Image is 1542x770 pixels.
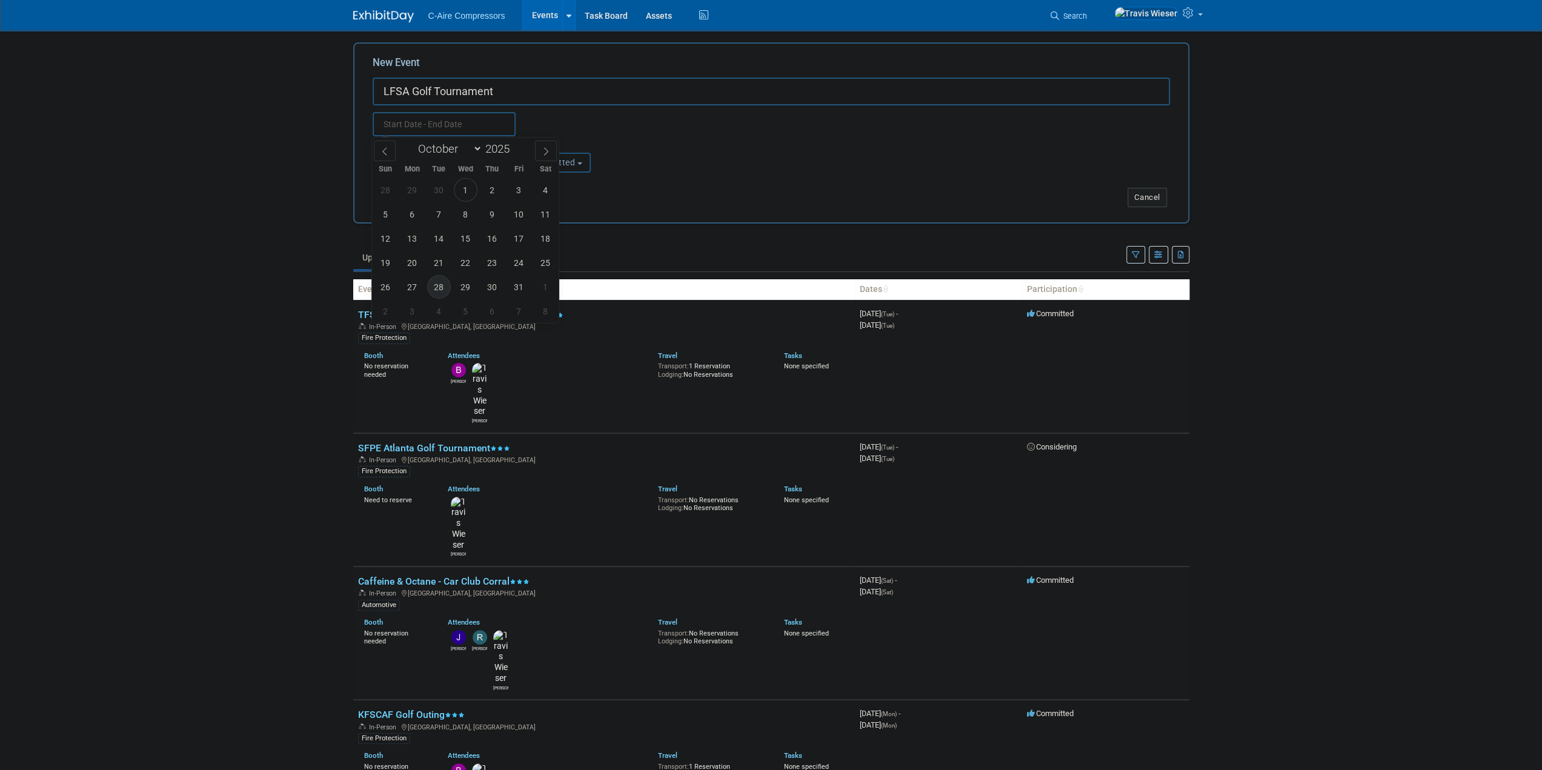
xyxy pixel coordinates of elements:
[454,178,477,202] span: October 1, 2025
[358,588,850,597] div: [GEOGRAPHIC_DATA], [GEOGRAPHIC_DATA]
[364,485,383,493] a: Booth
[353,246,424,269] a: Upcoming13
[454,227,477,250] span: October 15, 2025
[374,202,397,226] span: October 5, 2025
[507,227,531,250] span: October 17, 2025
[507,275,531,299] span: October 31, 2025
[860,320,894,330] span: [DATE]
[369,456,400,464] span: In-Person
[400,227,424,250] span: October 13, 2025
[658,351,677,360] a: Travel
[472,363,487,417] img: Travis Wieser
[353,279,855,300] th: Event
[374,227,397,250] span: October 12, 2025
[896,309,898,318] span: -
[534,227,557,250] span: October 18, 2025
[534,275,557,299] span: November 1, 2025
[454,202,477,226] span: October 8, 2025
[399,165,425,173] span: Mon
[658,371,683,379] span: Lodging:
[784,351,802,360] a: Tasks
[881,456,894,462] span: (Tue)
[507,178,531,202] span: October 3, 2025
[881,322,894,329] span: (Tue)
[364,360,430,379] div: No reservation needed
[451,630,466,645] img: Jason Hedeen
[860,720,897,729] span: [DATE]
[428,11,505,21] span: C-Aire Compressors
[881,722,897,729] span: (Mon)
[658,637,683,645] span: Lodging:
[427,227,451,250] span: October 14, 2025
[658,504,683,512] span: Lodging:
[784,362,829,370] span: None specified
[896,442,898,451] span: -
[1077,284,1083,294] a: Sort by Participation Type
[364,351,383,360] a: Booth
[881,311,894,317] span: (Tue)
[359,723,366,729] img: In-Person Event
[881,589,893,596] span: (Sat)
[480,178,504,202] span: October 2, 2025
[480,275,504,299] span: October 30, 2025
[452,165,479,173] span: Wed
[373,78,1170,105] input: Name of Trade Show / Conference
[658,751,677,760] a: Travel
[658,627,766,646] div: No Reservations No Reservations
[784,496,829,504] span: None specified
[372,165,399,173] span: Sun
[658,494,766,513] div: No Reservations No Reservations
[454,251,477,274] span: October 22, 2025
[359,323,366,329] img: In-Person Event
[482,142,519,156] input: Year
[413,141,482,156] select: Month
[532,165,559,173] span: Sat
[860,576,897,585] span: [DATE]
[358,442,510,454] a: SFPE Atlanta Golf Tournament
[374,251,397,274] span: October 19, 2025
[1059,12,1087,21] span: Search
[507,202,531,226] span: October 10, 2025
[534,299,557,323] span: November 8, 2025
[364,618,383,626] a: Booth
[451,363,466,377] img: Bryan Staszak
[1128,188,1167,207] button: Cancel
[448,618,480,626] a: Attendees
[451,645,466,652] div: Jason Hedeen
[658,360,766,379] div: 1 Reservation No Reservations
[427,299,451,323] span: November 4, 2025
[427,178,451,202] span: September 30, 2025
[358,733,410,744] div: Fire Protection
[534,202,557,226] span: October 11, 2025
[400,251,424,274] span: October 20, 2025
[1114,7,1178,20] img: Travis Wieser
[480,227,504,250] span: October 16, 2025
[373,56,420,75] label: New Event
[855,279,1022,300] th: Dates
[400,275,424,299] span: October 27, 2025
[425,165,452,173] span: Tue
[1027,442,1077,451] span: Considering
[480,299,504,323] span: November 6, 2025
[480,202,504,226] span: October 9, 2025
[1022,279,1189,300] th: Participation
[454,275,477,299] span: October 29, 2025
[882,284,888,294] a: Sort by Start Date
[448,351,480,360] a: Attendees
[881,711,897,717] span: (Mon)
[400,202,424,226] span: October 6, 2025
[860,309,898,318] span: [DATE]
[493,684,508,691] div: Travis Wieser
[895,576,897,585] span: -
[373,136,490,152] div: Attendance / Format:
[480,251,504,274] span: October 23, 2025
[472,645,487,652] div: Roger Bergfeld
[358,576,530,587] a: Caffeine & Octane - Car Club Corral
[881,444,894,451] span: (Tue)
[358,333,410,344] div: Fire Protection
[860,709,900,718] span: [DATE]
[1027,309,1074,318] span: Committed
[507,299,531,323] span: November 7, 2025
[784,485,802,493] a: Tasks
[374,299,397,323] span: November 2, 2025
